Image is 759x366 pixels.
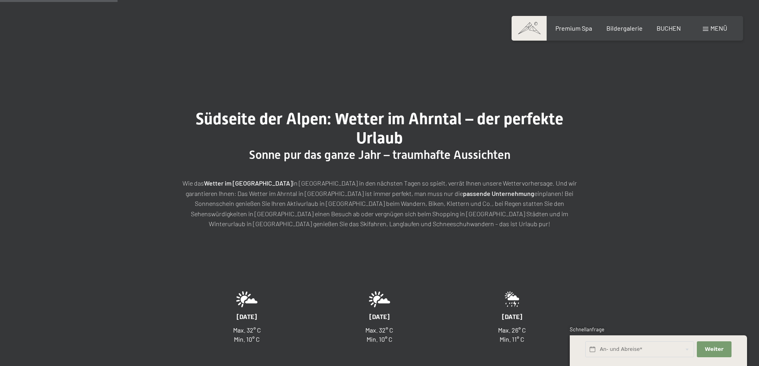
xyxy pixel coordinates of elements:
[196,110,563,147] span: Südseite der Alpen: Wetter im Ahrntal – der perfekte Urlaub
[369,313,390,320] span: [DATE]
[697,341,731,358] button: Weiter
[463,190,534,197] strong: passende Unternehmung
[555,24,592,32] a: Premium Spa
[657,24,681,32] a: BUCHEN
[710,24,727,32] span: Menü
[705,346,724,353] span: Weiter
[365,326,393,334] span: Max. 32° C
[500,335,524,343] span: Min. 11° C
[204,179,292,187] strong: Wetter im [GEOGRAPHIC_DATA]
[249,148,510,162] span: Sonne pur das ganze Jahr – traumhafte Aussichten
[234,335,260,343] span: Min. 10° C
[233,326,261,334] span: Max. 32° C
[502,313,522,320] span: [DATE]
[498,326,526,334] span: Max. 26° C
[606,24,643,32] a: Bildergalerie
[237,313,257,320] span: [DATE]
[367,335,392,343] span: Min. 10° C
[180,178,579,229] p: Wie das in [GEOGRAPHIC_DATA] in den nächsten Tagen so spielt, verrät Ihnen unsere Wettervorhersag...
[570,326,604,333] span: Schnellanfrage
